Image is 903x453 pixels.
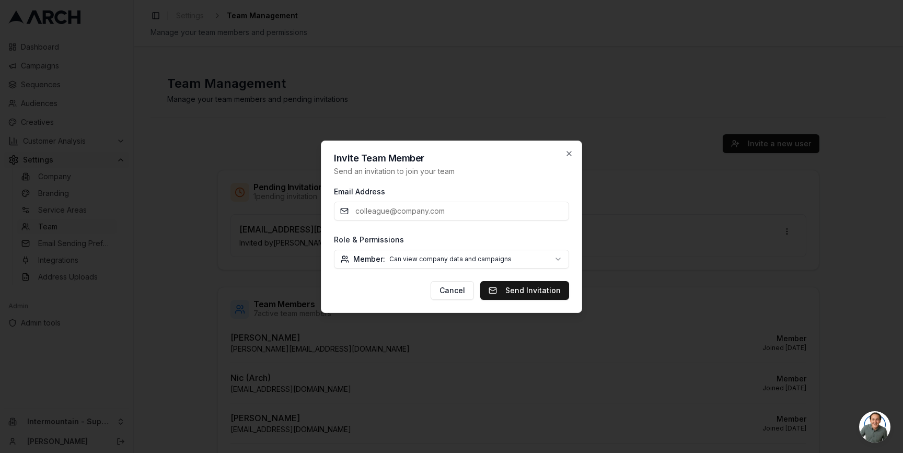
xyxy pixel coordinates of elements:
[334,187,385,196] label: Email Address
[334,202,569,220] input: colleague@company.com
[334,166,569,177] p: Send an invitation to join your team
[480,281,569,300] button: Send Invitation
[334,235,404,244] label: Role & Permissions
[431,281,474,300] button: Cancel
[334,154,569,163] h2: Invite Team Member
